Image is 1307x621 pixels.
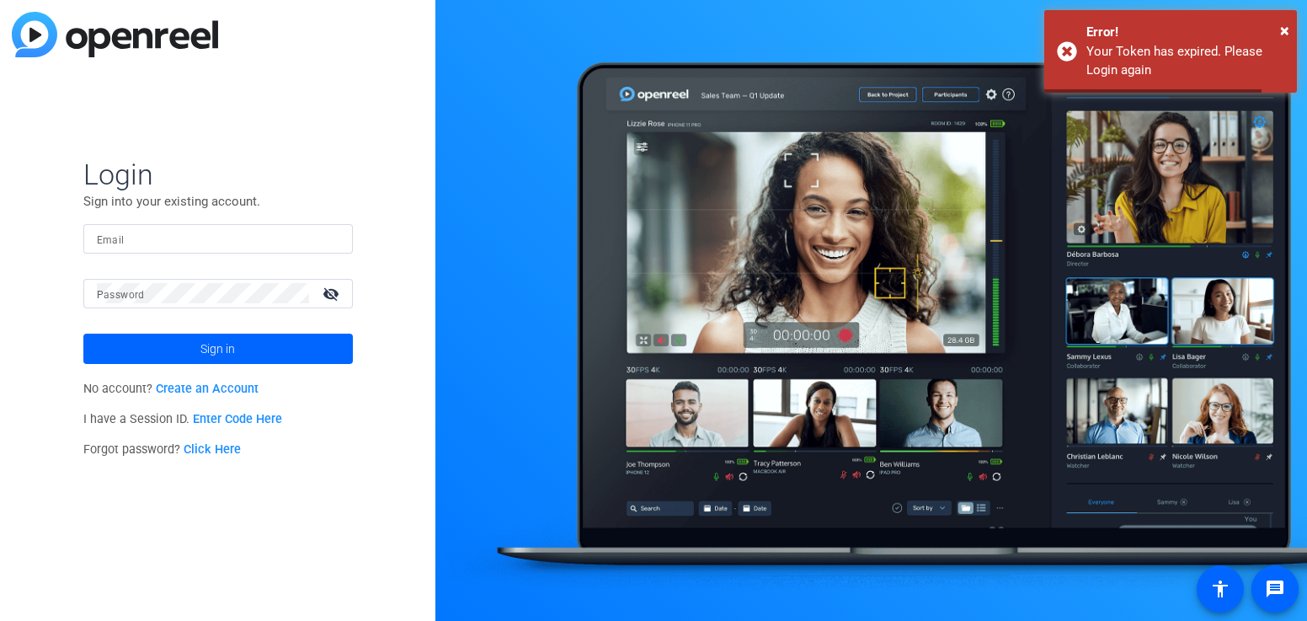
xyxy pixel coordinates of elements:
[200,328,235,370] span: Sign in
[83,442,242,457] span: Forgot password?
[1086,42,1284,80] div: Your Token has expired. Please Login again
[1086,23,1284,42] div: Error!
[1280,20,1289,40] span: ×
[1265,579,1285,599] mat-icon: message
[312,281,353,306] mat-icon: visibility_off
[97,228,339,249] input: Enter Email Address
[184,442,241,457] a: Click Here
[83,334,353,364] button: Sign in
[83,412,283,426] span: I have a Session ID.
[1210,579,1230,599] mat-icon: accessibility
[156,382,259,396] a: Create an Account
[97,234,125,246] mat-label: Email
[83,382,259,396] span: No account?
[1280,18,1289,43] button: Close
[97,289,145,301] mat-label: Password
[193,412,282,426] a: Enter Code Here
[12,12,218,57] img: blue-gradient.svg
[83,192,353,211] p: Sign into your existing account.
[83,157,353,192] span: Login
